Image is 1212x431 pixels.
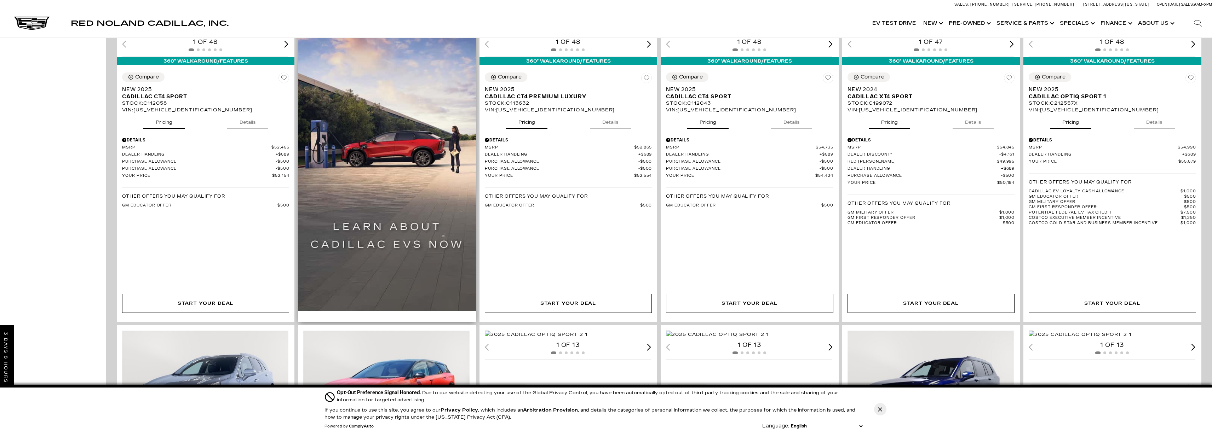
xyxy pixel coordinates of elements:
[679,74,703,80] div: Compare
[1029,194,1196,199] a: GM Educator Offer $500
[1184,205,1196,210] span: $500
[848,72,890,82] button: Compare Vehicle
[1029,205,1196,210] a: GM First Responder Offer $500
[1029,210,1181,215] span: Potential Federal EV Tax Credit
[485,193,588,199] p: Other Offers You May Qualify For
[485,152,652,157] a: Dealer Handling $689
[485,166,638,171] span: Purchase Allowance
[666,152,833,157] a: Dealer Handling $689
[485,294,652,313] div: Start Your Deal
[647,344,651,350] div: Next slide
[122,193,225,199] p: Other Offers You May Qualify For
[485,331,651,339] div: 1 / 2
[1029,159,1196,164] a: Your Price $55,679
[861,74,884,80] div: Compare
[1056,9,1097,37] a: Specials
[842,57,1020,65] div: 360° WalkAround/Features
[999,215,1015,221] span: $1,000
[122,166,276,171] span: Purchase Allowance
[14,17,50,30] img: Cadillac Dark Logo with Cadillac White Text
[1014,2,1034,7] span: Service:
[1010,41,1014,47] div: Next slide
[666,100,833,106] div: Stock : C112043
[848,166,1015,171] a: Dealer Handling $689
[634,173,652,179] span: $52,554
[485,152,638,157] span: Dealer Handling
[666,331,769,338] img: 2025 Cadillac OPTIQ Sport 2 1
[1184,9,1212,37] div: Search
[1097,9,1135,37] a: Finance
[666,152,820,157] span: Dealer Handling
[954,2,969,7] span: Sales:
[666,86,833,100] a: New 2025Cadillac CT4 Sport
[816,145,833,150] span: $54,735
[1029,189,1181,194] span: Cadillac EV Loyalty Cash Allowance
[278,72,289,86] button: Save Vehicle
[848,166,1001,171] span: Dealer Handling
[1029,221,1181,226] span: Costco Gold Star and Business Member Incentive
[1029,205,1184,210] span: GM First Responder Offer
[485,100,652,106] div: Stock : C113632
[271,145,289,150] span: $52,465
[821,203,833,208] span: $500
[122,137,289,143] div: Pricing Details - New 2025 Cadillac CT4 Sport
[71,20,229,27] a: Red Noland Cadillac, Inc.
[848,215,1015,221] a: GM First Responder Offer $1,000
[122,86,284,93] span: New 2025
[641,72,652,86] button: Save Vehicle
[485,173,652,179] a: Your Price $52,554
[1029,38,1195,46] div: 1 of 48
[954,2,1012,6] a: Sales: [PHONE_NUMBER]
[1001,173,1015,179] span: $500
[953,113,994,129] button: details tab
[1029,215,1181,221] span: Costco Executive Member Incentive
[1134,113,1175,129] button: details tab
[1181,189,1196,194] span: $1,000
[122,159,276,164] span: Purchase Allowance
[848,100,1015,106] div: Stock : C199072
[666,72,708,82] button: Compare Vehicle
[485,93,647,100] span: Cadillac CT4 Premium Luxury
[666,93,828,100] span: Cadillac CT4 Sport
[1185,384,1196,397] button: Save Vehicle
[324,407,855,420] p: If you continue to use this site, you agree to our , which includes an , and details the categori...
[1178,159,1196,164] span: $55,679
[666,294,833,313] div: Start Your Deal
[1178,145,1196,150] span: $54,990
[276,159,289,164] span: $500
[71,19,229,28] span: Red Noland Cadillac, Inc.
[324,424,374,429] div: Powered by
[666,203,833,208] a: GM Educator Offer $500
[122,159,289,164] a: Purchase Allowance $500
[1029,221,1196,226] a: Costco Gold Star and Business Member Incentive $1,000
[848,93,1009,100] span: Cadillac XT4 Sport
[848,107,1015,113] div: VIN: [US_VEHICLE_IDENTIFICATION_NUMBER]
[1194,2,1212,7] span: 9 AM-6 PM
[970,2,1010,7] span: [PHONE_NUMBER]
[122,152,289,157] a: Dealer Handling $689
[485,86,647,93] span: New 2025
[869,113,910,129] button: pricing tab
[1029,137,1196,143] div: Pricing Details - New 2025 Cadillac OPTIQ Sport 1
[1029,72,1071,82] button: Compare Vehicle
[1029,159,1178,164] span: Your Price
[848,145,1015,150] a: MSRP $54,845
[485,159,638,164] span: Purchase Allowance
[848,152,999,157] span: Dealer Discount*
[590,113,631,129] button: details tab
[1001,166,1015,171] span: $689
[122,72,165,82] button: Compare Vehicle
[485,203,652,208] a: GM Educator Offer $500
[1182,152,1196,157] span: $689
[666,38,832,46] div: 1 of 48
[666,341,832,349] div: 1 of 13
[349,424,374,429] a: ComplyAuto
[1181,2,1194,7] span: Sales:
[1029,107,1196,113] div: VIN: [US_VEHICLE_IDENTIFICATION_NUMBER]
[277,203,289,208] span: $500
[666,159,833,164] a: Purchase Allowance $500
[848,294,1015,313] div: Start Your Deal
[848,215,999,221] span: GM First Responder Offer
[1029,86,1190,93] span: New 2025
[666,173,833,179] a: Your Price $54,424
